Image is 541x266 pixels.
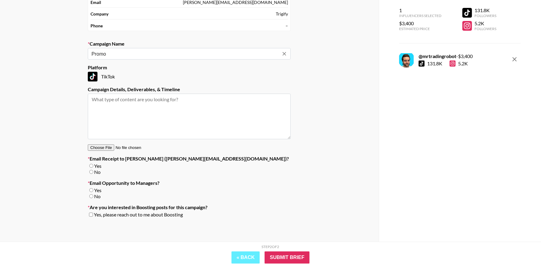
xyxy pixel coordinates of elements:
label: Email Opportunity to Managers? [88,180,291,186]
div: 1 [399,7,441,13]
label: Are you interested in Boosting posts for this campaign? [88,204,291,210]
label: No [94,169,101,175]
input: Submit Brief [265,251,310,264]
div: Followers [474,13,496,18]
strong: @ mrtradingrobot [419,53,456,59]
div: – [286,23,288,29]
label: Yes [94,187,101,193]
input: Old Town Road - Lil Nas X + Billy Ray Cyrus [91,50,279,57]
div: TikTok [88,72,291,81]
div: 131.8K [474,7,496,13]
div: Estimated Price [399,26,441,31]
label: Yes [94,163,101,169]
div: Step 2 of 2 [262,244,279,249]
div: Influencers Selected [399,13,441,18]
button: remove [508,53,521,65]
label: Campaign Details, Deliverables, & Timeline [88,86,291,92]
label: Campaign Name [88,41,291,47]
div: 5.2K [474,20,496,26]
label: Platform [88,64,291,71]
div: 5.2K [450,60,468,67]
button: « Back [231,251,260,264]
div: - $ 3,400 [419,53,473,59]
span: Yes, please reach out to me about Boosting [94,212,183,218]
button: Clear [280,50,289,58]
div: Trigify [276,11,288,17]
div: 131.8K [427,60,442,67]
label: No [94,193,101,199]
img: TikTok [88,72,98,81]
label: Email Receipt to [PERSON_NAME] ( [PERSON_NAME][EMAIL_ADDRESS][DOMAIN_NAME] )? [88,156,291,162]
strong: Company [91,11,108,17]
div: Followers [474,26,496,31]
strong: Phone [91,23,103,29]
div: $3,400 [399,20,441,26]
